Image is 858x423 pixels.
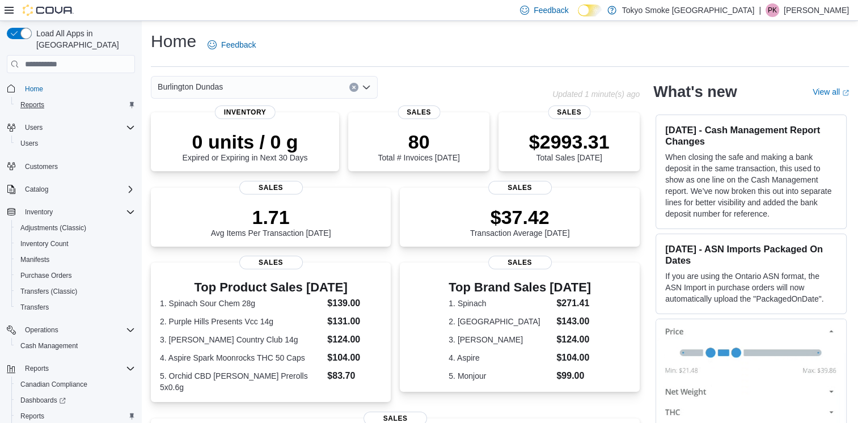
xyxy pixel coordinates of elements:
[11,338,140,354] button: Cash Management
[20,121,135,134] span: Users
[327,315,382,328] dd: $131.00
[665,124,837,147] h3: [DATE] - Cash Management Report Changes
[768,3,777,17] span: PK
[529,130,610,153] p: $2993.31
[16,98,135,112] span: Reports
[160,352,323,363] dt: 4. Aspire Spark Moonrocks THC 50 Caps
[20,205,57,219] button: Inventory
[470,206,570,238] div: Transaction Average [DATE]
[16,378,92,391] a: Canadian Compliance
[578,5,602,16] input: Dark Mode
[2,204,140,220] button: Inventory
[20,223,86,232] span: Adjustments (Classic)
[16,301,135,314] span: Transfers
[2,120,140,136] button: Users
[20,183,53,196] button: Catalog
[20,81,135,95] span: Home
[16,253,135,267] span: Manifests
[20,205,135,219] span: Inventory
[16,394,70,407] a: Dashboards
[203,33,260,56] a: Feedback
[16,285,135,298] span: Transfers (Classic)
[20,323,63,337] button: Operations
[16,137,43,150] a: Users
[449,316,552,327] dt: 2. [GEOGRAPHIC_DATA]
[16,394,135,407] span: Dashboards
[20,160,62,174] a: Customers
[556,297,591,310] dd: $271.41
[16,237,73,251] a: Inventory Count
[211,206,331,238] div: Avg Items Per Transaction [DATE]
[239,256,303,269] span: Sales
[32,28,135,50] span: Load All Apps in [GEOGRAPHIC_DATA]
[488,256,552,269] span: Sales
[20,303,49,312] span: Transfers
[378,130,459,162] div: Total # Invoices [DATE]
[16,98,49,112] a: Reports
[20,239,69,248] span: Inventory Count
[160,334,323,345] dt: 3. [PERSON_NAME] Country Club 14g
[398,105,440,119] span: Sales
[449,334,552,345] dt: 3. [PERSON_NAME]
[766,3,779,17] div: Peyton Kahro
[16,221,91,235] a: Adjustments (Classic)
[653,83,737,101] h2: What's new
[556,351,591,365] dd: $104.00
[449,281,591,294] h3: Top Brand Sales [DATE]
[25,162,58,171] span: Customers
[556,333,591,346] dd: $124.00
[2,158,140,175] button: Customers
[2,322,140,338] button: Operations
[16,409,135,423] span: Reports
[20,100,44,109] span: Reports
[16,409,49,423] a: Reports
[16,237,135,251] span: Inventory Count
[211,206,331,229] p: 1.71
[813,87,849,96] a: View allExternal link
[470,206,570,229] p: $37.42
[556,315,591,328] dd: $143.00
[327,369,382,383] dd: $83.70
[16,269,135,282] span: Purchase Orders
[327,297,382,310] dd: $139.00
[23,5,74,16] img: Cova
[378,130,459,153] p: 80
[20,271,72,280] span: Purchase Orders
[16,221,135,235] span: Adjustments (Classic)
[784,3,849,17] p: [PERSON_NAME]
[362,83,371,92] button: Open list of options
[16,269,77,282] a: Purchase Orders
[20,396,66,405] span: Dashboards
[11,220,140,236] button: Adjustments (Classic)
[449,352,552,363] dt: 4. Aspire
[20,341,78,350] span: Cash Management
[20,121,47,134] button: Users
[2,361,140,377] button: Reports
[16,253,54,267] a: Manifests
[349,83,358,92] button: Clear input
[20,323,135,337] span: Operations
[16,285,82,298] a: Transfers (Classic)
[160,298,323,309] dt: 1. Spinach Sour Chem 28g
[183,130,308,153] p: 0 units / 0 g
[215,105,276,119] span: Inventory
[488,181,552,194] span: Sales
[534,5,568,16] span: Feedback
[221,39,256,50] span: Feedback
[16,137,135,150] span: Users
[20,380,87,389] span: Canadian Compliance
[20,159,135,174] span: Customers
[20,412,44,421] span: Reports
[665,243,837,266] h3: [DATE] - ASN Imports Packaged On Dates
[622,3,755,17] p: Tokyo Smoke [GEOGRAPHIC_DATA]
[759,3,761,17] p: |
[2,181,140,197] button: Catalog
[11,136,140,151] button: Users
[327,351,382,365] dd: $104.00
[11,268,140,284] button: Purchase Orders
[20,183,135,196] span: Catalog
[25,84,43,94] span: Home
[16,339,135,353] span: Cash Management
[20,139,38,148] span: Users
